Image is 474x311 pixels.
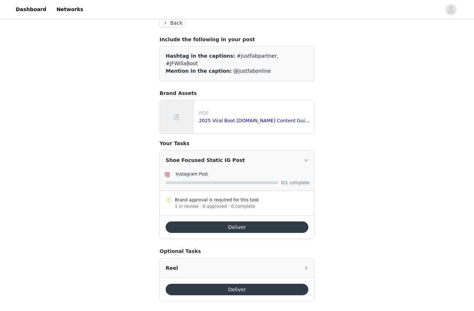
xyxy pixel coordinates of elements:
[176,172,208,177] span: Instagram Post
[164,172,170,178] img: Instagram Icon
[304,266,308,270] i: icon: right
[166,53,235,59] span: Hashtag in the captions:
[199,118,331,123] a: 2025 Viral Boot [DOMAIN_NAME] Content Guidelines.pdf
[160,90,314,97] h4: Brand Assets
[52,1,87,18] a: Networks
[160,19,185,27] button: Back
[233,68,271,74] span: @justfabonline
[175,197,309,203] div: Brand approval is required for this task
[166,284,308,295] button: Deliver
[175,203,309,210] div: 1 in review · 0 approved · 0 complete
[447,4,454,15] div: avatar
[166,68,232,74] span: Mention in the caption:
[281,181,310,185] span: 0/1 complete
[160,248,314,255] h4: Optional Tasks
[160,150,314,170] div: icon: rightShoe Focused Static IG Post
[160,258,314,278] div: icon: rightReel
[11,1,51,18] a: Dashboard
[160,140,314,147] h4: Your Tasks
[166,221,308,233] button: Deliver
[160,36,314,43] h4: Include the following in your post
[199,110,311,117] p: PDF
[304,158,308,162] i: icon: right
